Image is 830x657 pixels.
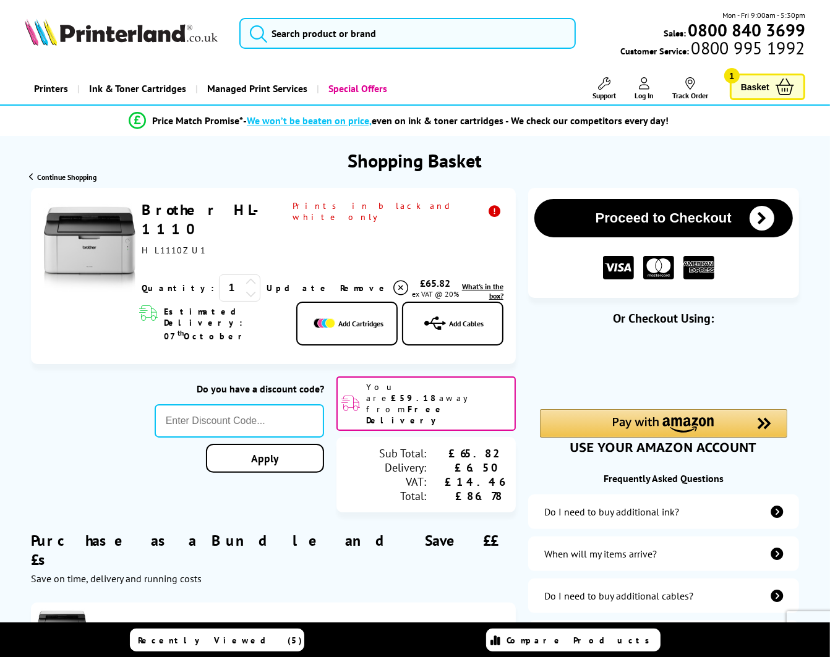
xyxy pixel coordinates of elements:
span: Estimated Delivery: 07 October [164,306,284,342]
span: Price Match Promise* [152,114,243,127]
span: Continue Shopping [37,172,96,182]
a: Recently Viewed (5) [130,629,304,651]
a: secure-website [528,621,799,655]
div: Delivery: [349,460,426,475]
span: Add Cartridges [338,319,383,328]
div: VAT: [349,475,426,489]
b: £59.18 [391,392,439,404]
iframe: PayPal [540,346,787,388]
img: Brother HL-1110 + Black Toner (1,000 Pages) [115,618,146,649]
img: Printerland Logo [25,19,218,46]
div: - even on ink & toner cartridges - We check our competitors every day! [243,114,669,127]
img: VISA [603,256,634,280]
a: Special Offers [317,73,396,104]
img: Brother HL-1110 [43,203,135,295]
input: Search product or brand [239,18,576,49]
span: Add Cables [449,319,484,328]
span: Ink & Toner Cartridges [89,73,186,104]
div: Amazon Pay - Use your Amazon account [540,409,787,452]
div: Frequently Asked Questions [528,472,799,485]
img: American Express [683,256,714,280]
div: Sub Total: [349,446,426,460]
div: £14.46 [426,475,503,489]
div: £86.78 [426,489,503,503]
a: Printers [25,73,77,104]
a: Managed Print Services [195,73,317,104]
span: We won’t be beaten on price, [247,114,372,127]
a: Continue Shopping [29,172,96,182]
div: Do I need to buy additional ink? [544,506,679,518]
span: Basket [741,78,769,95]
li: modal_Promise [6,110,791,132]
a: Apply [206,444,324,473]
a: Delete item from your basket [340,279,410,297]
a: additional-cables [528,579,799,613]
span: Prints in black and white only [293,200,503,223]
span: 0800 995 1992 [689,42,805,54]
span: What's in the box? [462,282,503,300]
span: Compare Products [507,635,656,646]
a: 0800 840 3699 [686,24,805,36]
span: Sales: [664,27,686,39]
a: Compare Products [486,629,661,651]
span: HL1110ZU1 [142,245,206,256]
span: 1 [724,68,740,83]
a: Basket 1 [730,74,805,100]
span: Log In [635,91,654,100]
span: Recently Viewed (5) [138,635,302,646]
img: MASTER CARD [643,256,674,280]
span: Quantity: [142,282,214,294]
a: Log In [635,77,654,100]
a: Update [267,282,330,294]
span: Mon - Fri 9:00am - 5:30pm [722,9,805,21]
h1: Shopping Basket [348,148,482,172]
span: You are away from [366,381,511,426]
b: Free Delivery [366,404,445,426]
a: additional-ink [528,494,799,529]
div: Do I need to buy additional cables? [544,590,693,602]
div: Save on time, delivery and running costs [31,572,516,585]
span: ex VAT @ 20% [412,289,459,299]
a: items-arrive [528,536,799,571]
div: Total: [349,489,426,503]
a: Ink & Toner Cartridges [77,73,195,104]
a: lnk_inthebox [461,282,503,300]
div: £65.82 [426,446,503,460]
a: Support [593,77,616,100]
span: Support [593,91,616,100]
b: 0800 840 3699 [688,19,805,41]
button: Proceed to Checkout [534,199,793,237]
a: Brother HL-1110 [142,200,273,239]
div: When will my items arrive? [544,548,657,560]
div: Do you have a discount code? [155,383,324,395]
div: £6.50 [426,460,503,475]
div: Purchase as a Bundle and Save £££s [31,512,516,585]
span: Customer Service: [620,42,805,57]
input: Enter Discount Code... [155,404,324,438]
span: Remove [340,282,389,294]
a: Printerland Logo [25,19,224,48]
a: Track Order [672,77,708,100]
div: Or Checkout Using: [528,310,799,326]
sup: th [178,328,184,337]
div: £65.82 [410,277,461,289]
img: Add Cartridges [314,318,335,328]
